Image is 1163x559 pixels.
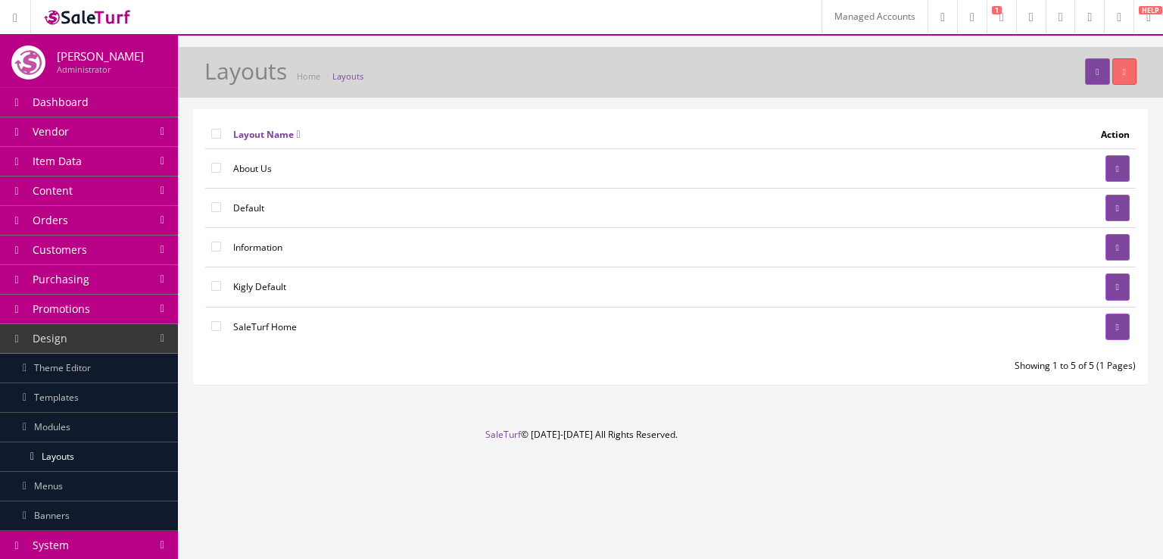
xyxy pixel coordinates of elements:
[33,242,87,257] span: Customers
[826,121,1136,149] td: Action
[11,45,45,80] img: joshlucio05
[485,428,521,441] a: SaleTurf
[233,128,301,141] a: Layout Name
[33,272,89,286] span: Purchasing
[297,70,320,82] a: Home
[33,301,90,316] span: Promotions
[332,70,363,82] a: Layouts
[33,154,82,168] span: Item Data
[33,213,68,227] span: Orders
[33,183,73,198] span: Content
[227,228,826,267] td: Information
[33,538,69,552] span: System
[227,149,826,189] td: About Us
[227,307,826,346] td: SaleTurf Home
[42,7,133,27] img: SaleTurf
[204,58,287,83] h1: Layouts
[227,189,826,228] td: Default
[57,50,144,63] h4: [PERSON_NAME]
[227,267,826,307] td: Kigly Default
[33,331,67,345] span: Design
[671,359,1148,373] div: Showing 1 to 5 of 5 (1 Pages)
[992,6,1002,14] span: 1
[33,95,89,109] span: Dashboard
[57,64,111,75] small: Administrator
[33,124,69,139] span: Vendor
[1139,6,1162,14] span: HELP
